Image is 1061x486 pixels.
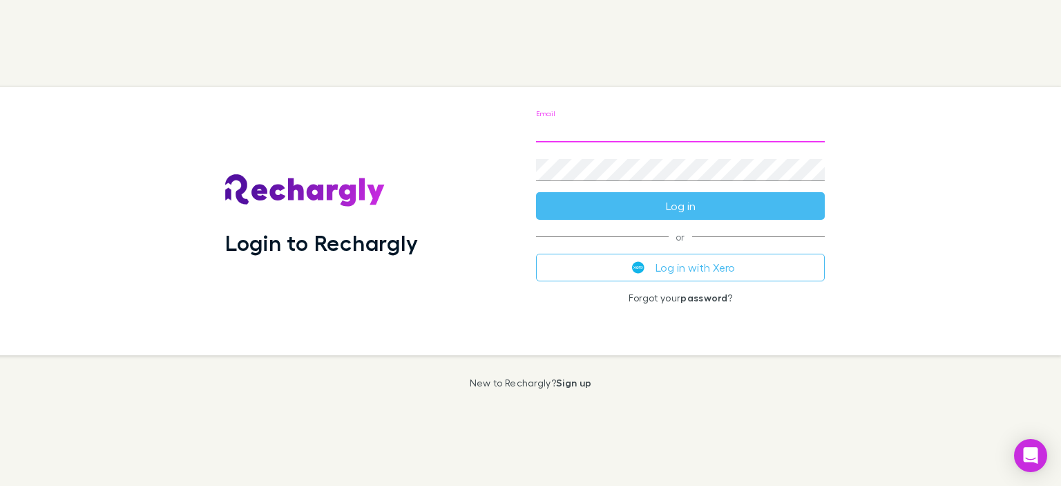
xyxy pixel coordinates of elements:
button: Log in with Xero [536,254,825,281]
span: or [536,236,825,237]
a: Sign up [556,377,591,389]
label: Email [536,108,555,118]
div: Open Intercom Messenger [1014,439,1047,472]
p: New to Rechargly? [470,377,592,389]
button: Log in [536,192,825,220]
h1: Login to Rechargly [225,230,418,256]
p: Forgot your ? [536,292,825,303]
img: Rechargly's Logo [225,174,385,207]
a: password [680,292,727,303]
img: Xero's logo [632,261,644,274]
